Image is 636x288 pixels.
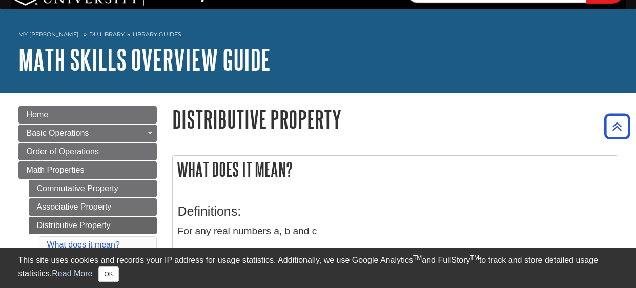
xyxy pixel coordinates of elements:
nav: breadcrumb [18,28,618,44]
a: Library Guides [133,31,181,38]
a: Order of Operations [18,143,157,160]
a: Distributive Property [29,217,157,234]
span: Math Properties [27,166,85,174]
a: Back to Top [601,119,633,133]
span: Order of Operations [27,147,99,156]
a: What does it mean? [47,240,120,249]
a: Home [18,106,157,124]
span: Basic Operations [27,129,89,137]
a: Associative Property [29,198,157,216]
h3: Definitions: [178,204,612,219]
button: Close [98,266,118,282]
span: Home [27,110,49,119]
a: Math Properties [18,161,157,179]
sup: TM [413,254,422,261]
a: My [PERSON_NAME] [18,30,79,39]
a: DU Library [89,31,125,38]
h1: Distributive Property [172,106,618,132]
a: Commutative Property [29,180,157,197]
a: Math Skills Overview Guide [18,44,271,75]
div: This site uses cookies and records your IP address for usage statistics. Additionally, we use Goo... [18,254,618,282]
sup: TM [470,254,479,261]
a: Basic Operations [18,125,157,142]
h2: What does it mean? [173,156,618,183]
a: Read More [52,269,92,278]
